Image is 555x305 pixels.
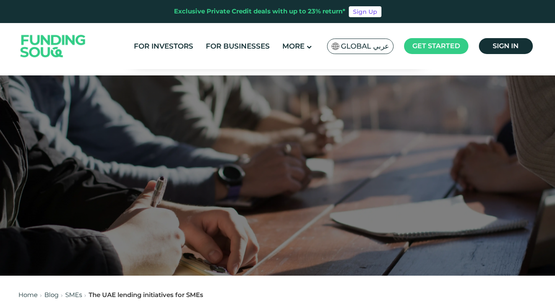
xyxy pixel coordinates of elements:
span: Sign in [493,42,519,50]
a: SMEs [65,291,82,299]
div: The UAE lending initiatives for SMEs [89,290,203,300]
a: For Investors [132,39,195,53]
img: Logo [12,25,94,67]
div: Exclusive Private Credit deals with up to 23% return* [174,7,345,16]
a: Sign in [479,38,533,54]
span: Global عربي [341,41,389,51]
a: Blog [44,291,59,299]
img: SA Flag [332,43,339,50]
a: For Businesses [204,39,272,53]
a: Sign Up [349,6,381,17]
a: Home [18,291,38,299]
span: More [282,42,304,50]
span: Get started [412,42,460,50]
